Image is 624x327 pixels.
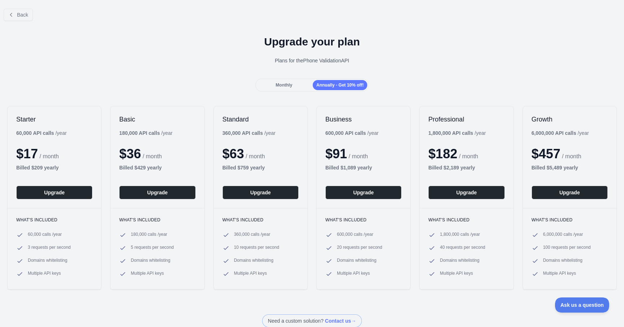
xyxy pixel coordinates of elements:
span: $ 63 [222,146,244,161]
span: $ 182 [428,146,457,161]
span: $ 91 [325,146,347,161]
h2: Standard [222,115,299,124]
b: 600,000 API calls [325,130,366,136]
div: / year [428,129,486,137]
h2: Business [325,115,402,124]
b: 360,000 API calls [222,130,263,136]
div: / year [325,129,378,137]
div: / year [222,129,276,137]
iframe: Toggle Customer Support [555,297,610,313]
b: 1,800,000 API calls [428,130,473,136]
h2: Professional [428,115,504,124]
